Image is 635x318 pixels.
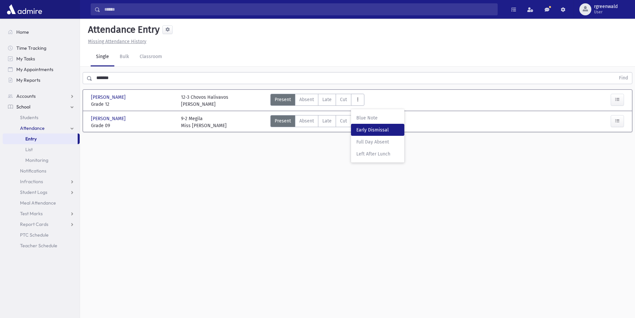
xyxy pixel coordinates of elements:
span: Attendance [20,125,45,131]
span: Late [322,117,332,124]
a: PTC Schedule [3,230,80,240]
a: Meal Attendance [3,198,80,208]
span: School [16,104,30,110]
span: Absent [299,96,314,103]
a: Missing Attendance History [85,39,146,44]
span: Early Dismissal [356,126,399,133]
span: Present [275,96,291,103]
span: Report Cards [20,221,48,227]
span: Grade 09 [91,122,174,129]
img: AdmirePro [5,3,44,16]
span: Entry [25,136,37,142]
a: Monitoring [3,155,80,166]
span: rgreenwald [594,4,618,9]
span: Cut [340,96,347,103]
span: My Tasks [16,56,35,62]
span: Cut [340,117,347,124]
span: Absent [299,117,314,124]
a: Student Logs [3,187,80,198]
a: Notifications [3,166,80,176]
div: AttTypes [270,115,364,129]
a: My Appointments [3,64,80,75]
a: Report Cards [3,219,80,230]
a: Infractions [3,176,80,187]
span: My Reports [16,77,40,83]
span: Teacher Schedule [20,243,57,249]
span: Time Tracking [16,45,46,51]
span: PTC Schedule [20,232,49,238]
a: Bulk [114,48,134,66]
span: [PERSON_NAME] [91,115,127,122]
a: Entry [3,133,78,144]
a: School [3,101,80,112]
a: Students [3,112,80,123]
a: Accounts [3,91,80,101]
span: Test Marks [20,211,43,217]
span: Students [20,114,38,120]
a: Time Tracking [3,43,80,53]
span: Infractions [20,179,43,185]
span: Grade 12 [91,101,174,108]
div: 12-3 Chovos Halivavos [PERSON_NAME] [181,94,228,108]
span: [PERSON_NAME] [91,94,127,101]
span: Full Day Absent [356,138,399,145]
span: Home [16,29,29,35]
h5: Attendance Entry [85,24,160,35]
a: Attendance [3,123,80,133]
a: Teacher Schedule [3,240,80,251]
span: Student Logs [20,189,47,195]
span: User [594,9,618,15]
a: Home [3,27,80,37]
span: Late [322,96,332,103]
a: Test Marks [3,208,80,219]
span: Meal Attendance [20,200,56,206]
u: Missing Attendance History [88,39,146,44]
span: Accounts [16,93,36,99]
input: Search [100,3,497,15]
a: Single [91,48,114,66]
span: Left After Lunch [356,150,399,157]
span: Blue Note [356,114,399,121]
span: My Appointments [16,66,53,72]
a: Classroom [134,48,167,66]
span: Notifications [20,168,46,174]
div: AttTypes [270,94,364,108]
span: Monitoring [25,157,48,163]
a: My Tasks [3,53,80,64]
button: Find [615,72,632,84]
div: 9-2 Megila Miss [PERSON_NAME] [181,115,227,129]
span: Present [275,117,291,124]
span: List [25,146,33,152]
a: List [3,144,80,155]
a: My Reports [3,75,80,85]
